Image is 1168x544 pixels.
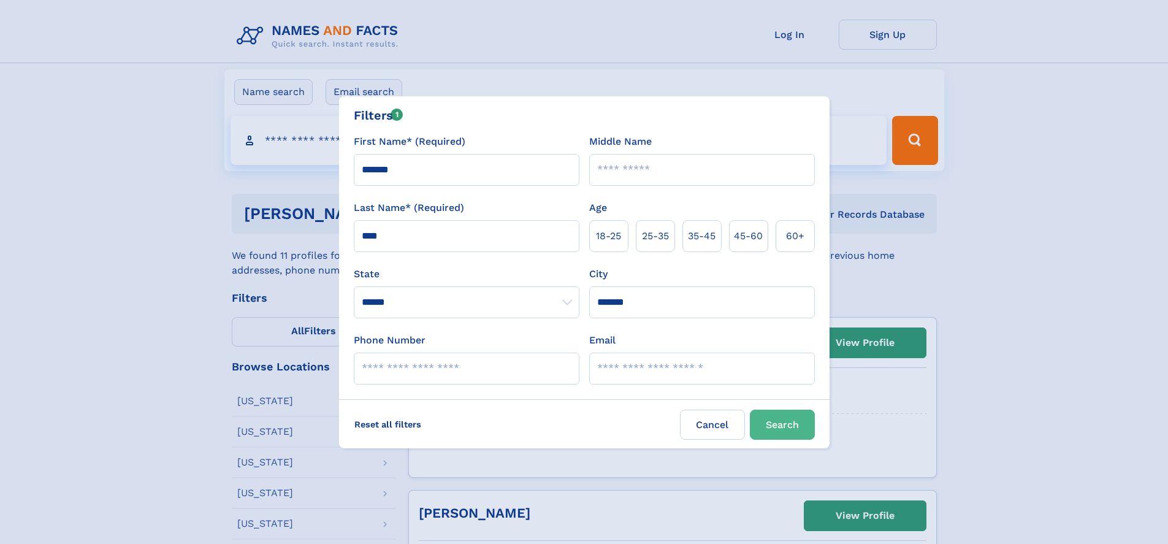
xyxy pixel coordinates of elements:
[596,229,621,243] span: 18‑25
[354,134,465,149] label: First Name* (Required)
[680,410,745,440] label: Cancel
[354,106,403,125] div: Filters
[589,333,616,348] label: Email
[589,267,608,282] label: City
[688,229,716,243] span: 35‑45
[589,134,652,149] label: Middle Name
[750,410,815,440] button: Search
[642,229,669,243] span: 25‑35
[786,229,804,243] span: 60+
[346,410,429,439] label: Reset all filters
[734,229,763,243] span: 45‑60
[354,267,579,282] label: State
[354,201,464,215] label: Last Name* (Required)
[354,333,426,348] label: Phone Number
[589,201,607,215] label: Age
